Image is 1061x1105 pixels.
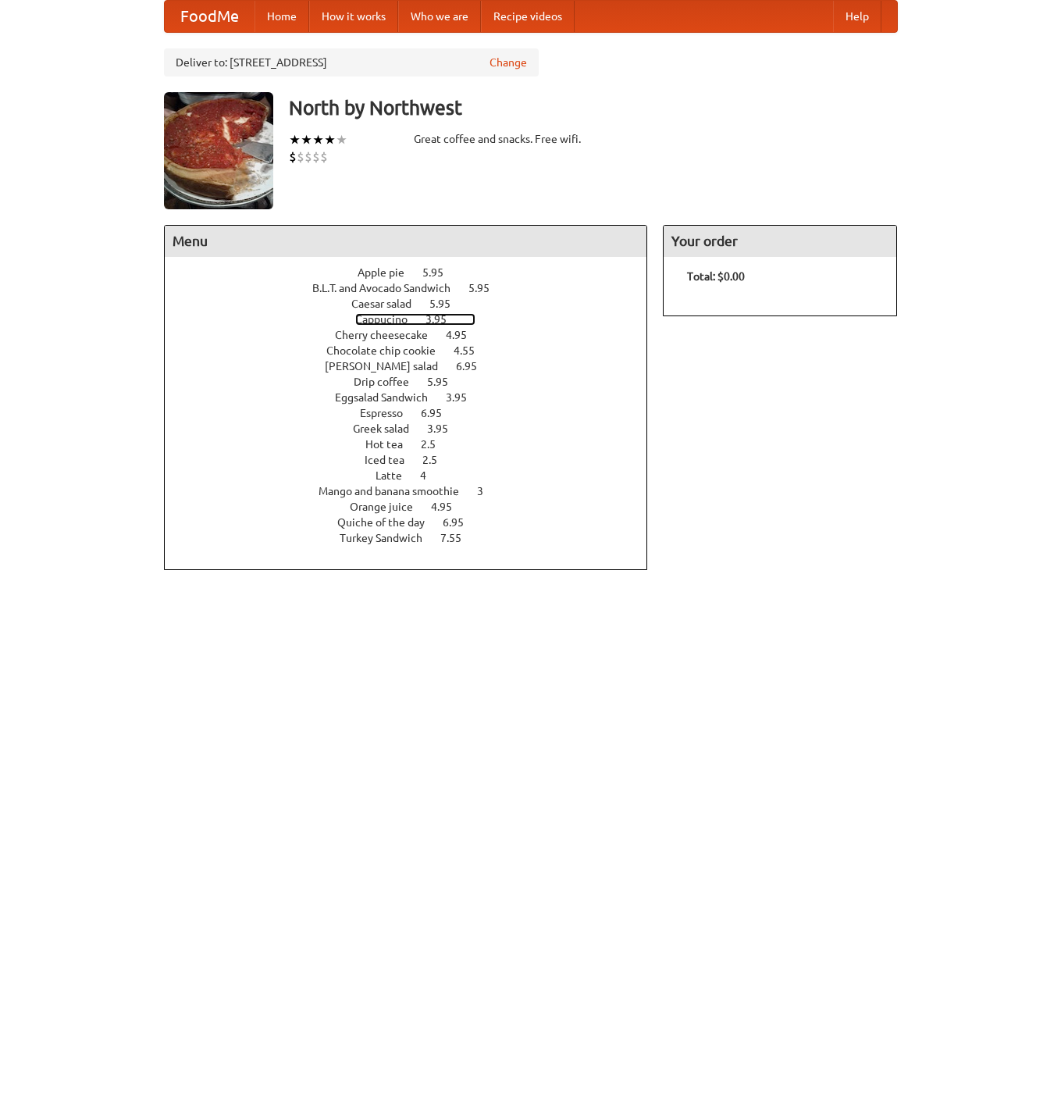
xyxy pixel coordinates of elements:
a: Recipe videos [481,1,575,32]
h3: North by Northwest [289,92,898,123]
a: Cherry cheesecake 4.95 [335,329,496,341]
span: 4 [420,469,442,482]
a: Greek salad 3.95 [353,422,477,435]
a: Eggsalad Sandwich 3.95 [335,391,496,404]
a: [PERSON_NAME] salad 6.95 [325,360,506,372]
span: Drip coffee [354,376,425,388]
h4: Menu [165,226,647,257]
span: Apple pie [358,266,420,279]
span: Latte [376,469,418,482]
span: Hot tea [365,438,418,451]
li: $ [297,148,304,166]
li: $ [304,148,312,166]
img: angular.jpg [164,92,273,209]
li: ★ [336,131,347,148]
span: [PERSON_NAME] salad [325,360,454,372]
span: Greek salad [353,422,425,435]
a: Latte 4 [376,469,455,482]
span: Quiche of the day [337,516,440,529]
span: 3.95 [425,313,462,326]
h4: Your order [664,226,896,257]
span: 5.95 [422,266,459,279]
a: Hot tea 2.5 [365,438,465,451]
span: 5.95 [427,376,464,388]
span: Turkey Sandwich [340,532,438,544]
div: Deliver to: [STREET_ADDRESS] [164,48,539,77]
span: Cherry cheesecake [335,329,443,341]
a: Espresso 6.95 [360,407,471,419]
span: Orange juice [350,501,429,513]
a: Cappucino 3.95 [355,313,475,326]
span: 4.95 [446,329,482,341]
a: Change [490,55,527,70]
a: Drip coffee 5.95 [354,376,477,388]
a: Mango and banana smoothie 3 [319,485,512,497]
li: ★ [312,131,324,148]
span: Iced tea [365,454,420,466]
span: 7.55 [440,532,477,544]
a: Chocolate chip cookie 4.55 [326,344,504,357]
span: Mango and banana smoothie [319,485,475,497]
span: B.L.T. and Avocado Sandwich [312,282,466,294]
a: Iced tea 2.5 [365,454,466,466]
a: Home [255,1,309,32]
span: Eggsalad Sandwich [335,391,443,404]
a: Caesar salad 5.95 [351,298,479,310]
a: Help [833,1,881,32]
span: 4.55 [454,344,490,357]
a: FoodMe [165,1,255,32]
span: 5.95 [429,298,466,310]
span: 6.95 [443,516,479,529]
span: 5.95 [468,282,505,294]
a: Apple pie 5.95 [358,266,472,279]
a: How it works [309,1,398,32]
li: ★ [324,131,336,148]
span: 2.5 [422,454,453,466]
span: 4.95 [431,501,468,513]
span: 3 [477,485,499,497]
span: 6.95 [456,360,493,372]
span: Cappucino [355,313,423,326]
a: Orange juice 4.95 [350,501,481,513]
span: Chocolate chip cookie [326,344,451,357]
li: ★ [289,131,301,148]
div: Great coffee and snacks. Free wifi. [414,131,648,147]
a: B.L.T. and Avocado Sandwich 5.95 [312,282,518,294]
a: Turkey Sandwich 7.55 [340,532,490,544]
span: 6.95 [421,407,458,419]
span: 3.95 [427,422,464,435]
li: $ [289,148,297,166]
b: Total: $0.00 [687,270,745,283]
span: Espresso [360,407,418,419]
a: Who we are [398,1,481,32]
span: Caesar salad [351,298,427,310]
li: $ [320,148,328,166]
li: ★ [301,131,312,148]
a: Quiche of the day 6.95 [337,516,493,529]
span: 3.95 [446,391,482,404]
li: $ [312,148,320,166]
span: 2.5 [421,438,451,451]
